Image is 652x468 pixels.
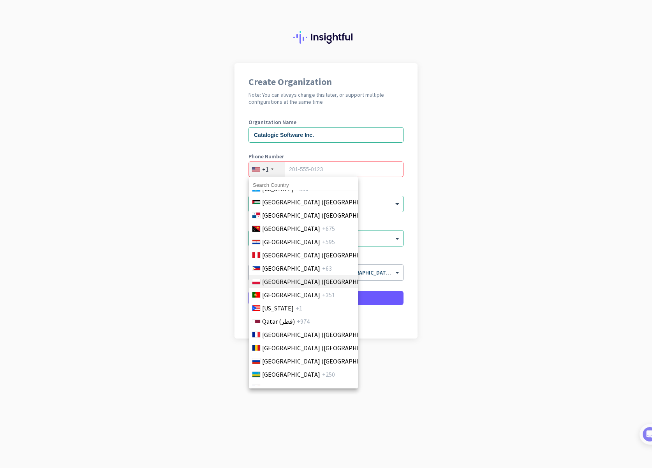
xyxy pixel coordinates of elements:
span: +974 [297,317,310,326]
span: [GEOGRAPHIC_DATA] [262,224,320,233]
span: +1 [296,303,302,313]
span: +675 [322,224,335,233]
span: +351 [322,290,335,300]
span: [GEOGRAPHIC_DATA] ([GEOGRAPHIC_DATA]) [262,383,384,392]
span: Qatar (‫قطر‬‎) [262,317,295,326]
span: [GEOGRAPHIC_DATA] (‫[GEOGRAPHIC_DATA]‬‎) [262,197,384,207]
span: [GEOGRAPHIC_DATA] ([GEOGRAPHIC_DATA]) [262,356,384,366]
span: [GEOGRAPHIC_DATA] [262,370,320,379]
span: +250 [322,370,335,379]
span: [US_STATE] [262,303,294,313]
span: [GEOGRAPHIC_DATA] ([GEOGRAPHIC_DATA]) [262,250,384,260]
span: [GEOGRAPHIC_DATA] ([GEOGRAPHIC_DATA]) [262,211,384,220]
span: [GEOGRAPHIC_DATA] ([GEOGRAPHIC_DATA]) [262,330,384,339]
span: [GEOGRAPHIC_DATA] [262,264,320,273]
span: +63 [322,264,332,273]
span: [GEOGRAPHIC_DATA] ([GEOGRAPHIC_DATA]) [262,343,384,353]
input: Search Country [249,180,358,190]
span: +595 [322,237,335,246]
span: [GEOGRAPHIC_DATA] ([GEOGRAPHIC_DATA]) [262,277,384,286]
span: [GEOGRAPHIC_DATA] [262,237,320,246]
span: [GEOGRAPHIC_DATA] [262,290,320,300]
